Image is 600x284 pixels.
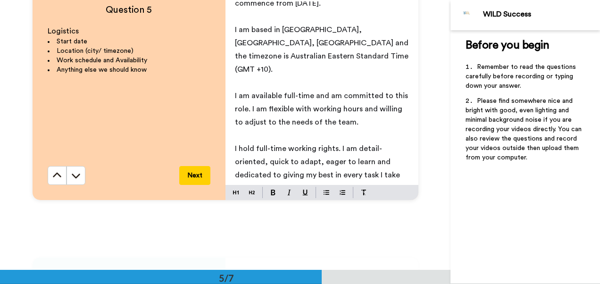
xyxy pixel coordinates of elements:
button: Next [179,166,210,185]
span: Start date [57,38,87,45]
span: Work schedule and Availability [57,57,147,64]
img: bulleted-block.svg [324,189,329,196]
img: Profile Image [456,4,478,26]
img: bold-mark.svg [271,190,275,195]
span: Before you begin [466,40,549,51]
span: I am based in [GEOGRAPHIC_DATA], [GEOGRAPHIC_DATA], [GEOGRAPHIC_DATA] and the timezone is Austral... [235,26,410,73]
div: WILD Success [483,10,600,19]
span: Anything else we should know [57,67,147,73]
span: I hold full-time working rights. I am detail-oriented, quick to adapt, eager to learn and dedicat... [235,145,402,192]
span: Remember to read the questions carefully before recording or typing down your answer. [466,64,578,89]
img: italic-mark.svg [287,190,291,195]
img: heading-two-block.svg [249,189,255,196]
span: Logistics [48,27,79,35]
h4: Question 5 [48,3,210,17]
img: clear-format.svg [361,190,367,195]
span: Location (city/ timezone) [57,48,133,54]
img: underline-mark.svg [302,190,308,195]
img: heading-one-block.svg [233,189,239,196]
span: Please find somewhere nice and bright with good, even lighting and minimal background noise if yo... [466,98,583,161]
img: numbered-block.svg [340,189,345,196]
span: I am available full-time and am committed to this role. I am flexible with working hours and will... [235,92,410,126]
